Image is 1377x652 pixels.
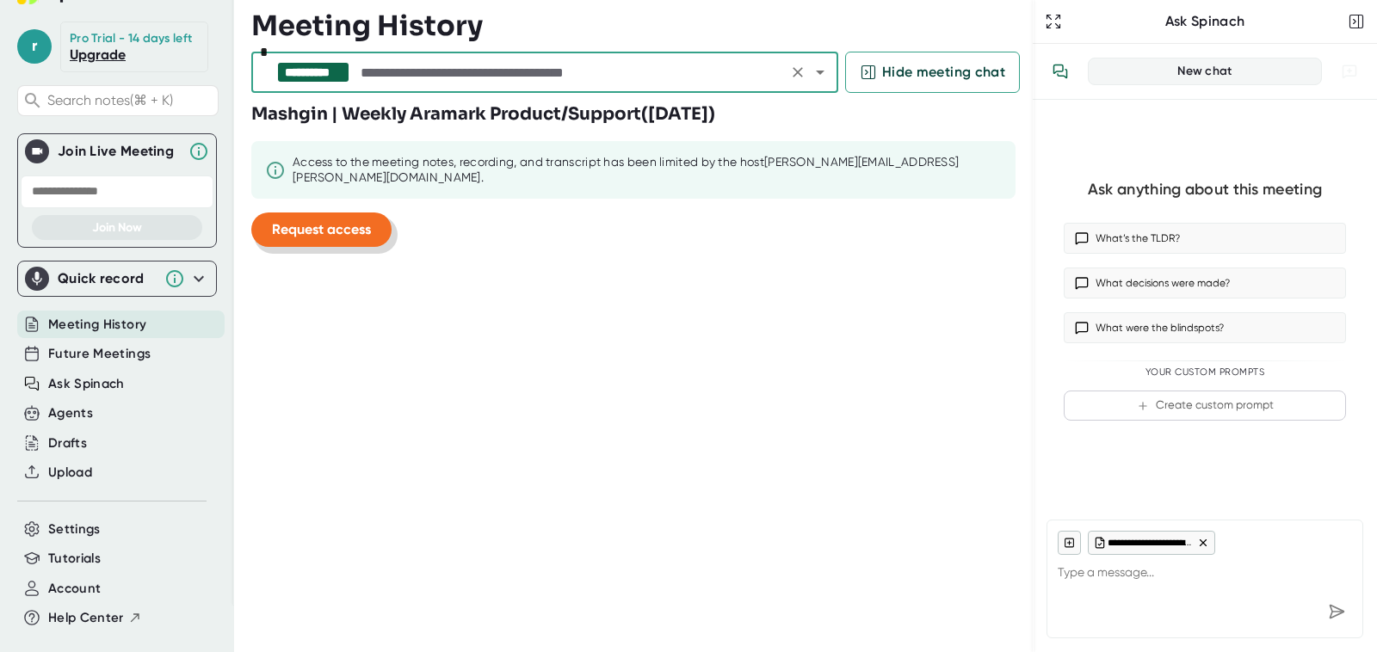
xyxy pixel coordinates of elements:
[58,143,180,160] div: Join Live Meeting
[48,374,125,394] button: Ask Spinach
[272,221,371,237] span: Request access
[845,52,1020,93] button: Hide meeting chat
[48,608,142,628] button: Help Center
[48,608,124,628] span: Help Center
[48,315,146,335] button: Meeting History
[251,101,715,127] h3: Mashgin | Weekly Aramark Product/Support ( [DATE] )
[28,143,46,160] img: Join Live Meeting
[251,9,483,42] h3: Meeting History
[251,212,392,247] button: Request access
[786,60,810,84] button: Clear
[25,261,209,296] div: Quick record
[48,520,101,539] button: Settings
[1088,180,1322,200] div: Ask anything about this meeting
[1064,223,1346,254] button: What’s the TLDR?
[1065,13,1344,30] div: Ask Spinach
[47,92,213,108] span: Search notes (⌘ + K)
[48,579,101,599] button: Account
[808,60,832,84] button: Open
[1064,366,1346,378] div: Your Custom Prompts
[1064,312,1346,343] button: What were the blindspots?
[1041,9,1065,34] button: Expand to Ask Spinach page
[25,134,209,169] div: Join Live MeetingJoin Live Meeting
[58,270,156,287] div: Quick record
[882,62,1005,83] span: Hide meeting chat
[70,46,126,63] a: Upgrade
[293,155,1002,185] div: Access to the meeting notes, recording, and transcript has been limited by the host [PERSON_NAME]...
[48,463,92,483] button: Upload
[70,31,192,46] div: Pro Trial - 14 days left
[48,403,93,423] button: Agents
[1064,391,1346,421] button: Create custom prompt
[17,29,52,64] span: r
[1321,596,1352,627] div: Send message
[48,434,87,453] button: Drafts
[92,220,142,235] span: Join Now
[48,344,151,364] button: Future Meetings
[32,215,202,240] button: Join Now
[1043,54,1078,89] button: View conversation history
[1099,64,1311,79] div: New chat
[1064,268,1346,298] button: What decisions were made?
[48,549,101,569] button: Tutorials
[1344,9,1368,34] button: Close conversation sidebar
